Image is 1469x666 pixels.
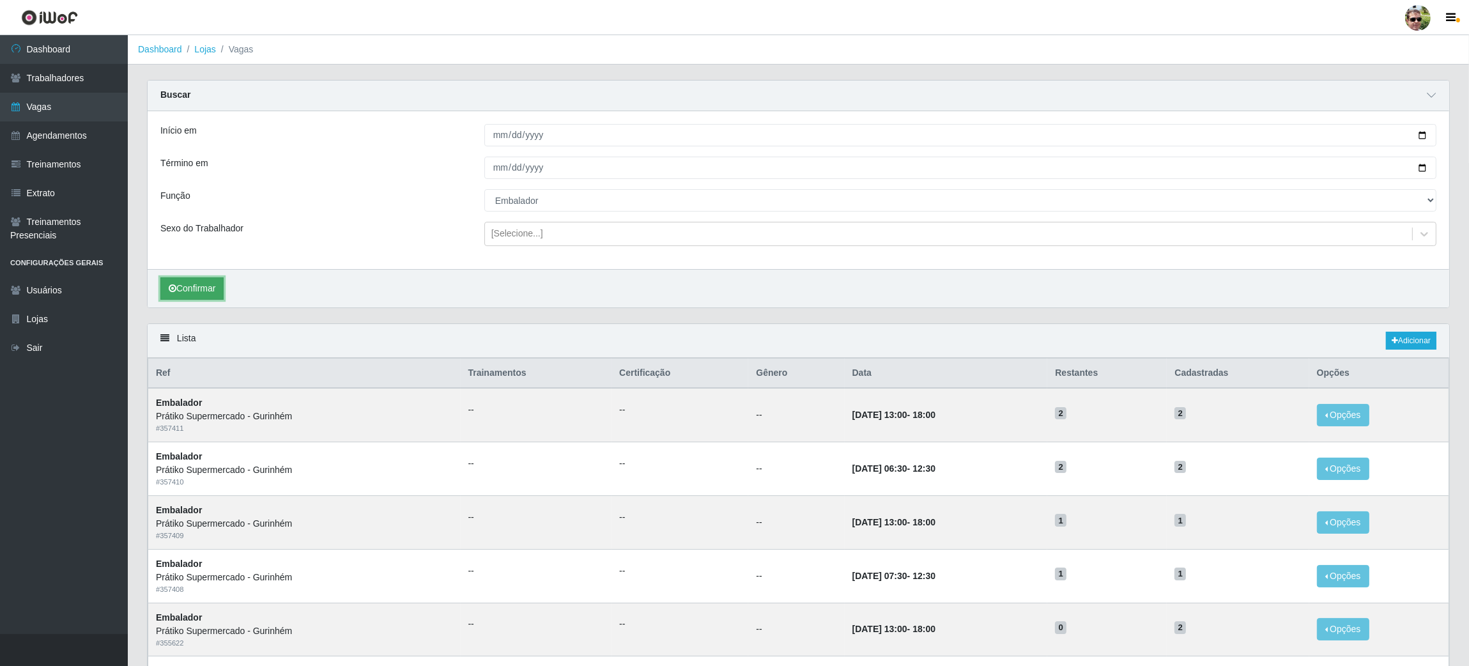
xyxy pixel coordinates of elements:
div: Prátiko Supermercado - Gurinhém [156,624,453,638]
button: Confirmar [160,277,224,300]
div: # 357409 [156,530,453,541]
ul: -- [619,457,741,470]
div: # 355622 [156,638,453,649]
button: Opções [1317,458,1369,480]
span: 1 [1174,514,1186,527]
strong: - [852,463,935,474]
th: Restantes [1047,359,1167,389]
div: [Selecione...] [491,228,543,241]
strong: Embalador [156,505,202,515]
strong: Embalador [156,398,202,408]
nav: breadcrumb [128,35,1469,65]
strong: Embalador [156,451,202,461]
ul: -- [468,403,604,417]
strong: Buscar [160,89,190,100]
label: Função [160,189,190,203]
button: Opções [1317,511,1369,534]
a: Lojas [194,44,215,54]
ul: -- [619,403,741,417]
strong: - [852,624,935,634]
time: 12:30 [912,463,935,474]
time: 12:30 [912,571,935,581]
th: Data [845,359,1048,389]
ul: -- [468,617,604,631]
ul: -- [619,617,741,631]
time: [DATE] 13:00 [852,517,907,527]
img: CoreUI Logo [21,10,78,26]
time: [DATE] 13:00 [852,410,907,420]
th: Opções [1309,359,1449,389]
span: 2 [1174,461,1186,474]
span: 2 [1055,407,1066,420]
div: Prátiko Supermercado - Gurinhém [156,571,453,584]
th: Certificação [611,359,748,389]
span: 0 [1055,621,1066,634]
div: Lista [148,324,1449,358]
ul: -- [468,511,604,524]
td: -- [748,549,844,603]
time: [DATE] 07:30 [852,571,907,581]
th: Ref [148,359,461,389]
input: 00/00/0000 [484,157,1436,179]
span: 2 [1174,621,1186,634]
td: -- [748,495,844,549]
td: -- [748,603,844,656]
label: Término em [160,157,208,170]
th: Gênero [748,359,844,389]
input: 00/00/0000 [484,124,1436,146]
button: Opções [1317,618,1369,640]
div: Prátiko Supermercado - Gurinhém [156,410,453,423]
span: 2 [1174,407,1186,420]
time: [DATE] 13:00 [852,624,907,634]
span: 1 [1055,514,1066,527]
span: 1 [1055,568,1066,580]
ul: -- [619,511,741,524]
ul: -- [468,457,604,470]
a: Dashboard [138,44,182,54]
strong: - [852,571,935,581]
td: -- [748,442,844,496]
strong: - [852,517,935,527]
span: 2 [1055,461,1066,474]
button: Opções [1317,565,1369,587]
time: 18:00 [912,624,935,634]
time: 18:00 [912,410,935,420]
li: Vagas [216,43,254,56]
label: Início em [160,124,197,137]
div: # 357410 [156,477,453,488]
td: -- [748,388,844,442]
span: 1 [1174,568,1186,580]
time: [DATE] 06:30 [852,463,907,474]
button: Opções [1317,404,1369,426]
div: Prátiko Supermercado - Gurinhém [156,517,453,530]
ul: -- [619,564,741,578]
strong: Embalador [156,612,202,623]
strong: Embalador [156,559,202,569]
div: # 357411 [156,423,453,434]
div: # 357408 [156,584,453,595]
strong: - [852,410,935,420]
ul: -- [468,564,604,578]
th: Cadastradas [1167,359,1309,389]
div: Prátiko Supermercado - Gurinhém [156,463,453,477]
time: 18:00 [912,517,935,527]
label: Sexo do Trabalhador [160,222,243,235]
th: Trainamentos [461,359,612,389]
a: Adicionar [1386,332,1436,350]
